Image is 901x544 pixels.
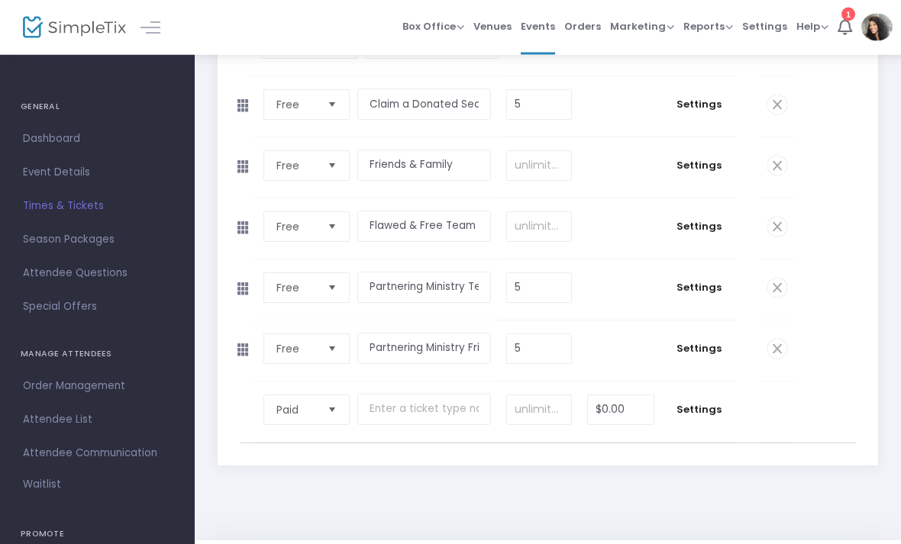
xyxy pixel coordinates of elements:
span: Settings [670,98,729,113]
span: Season Packages [23,230,172,249]
span: Events [521,7,555,46]
button: Select [321,396,343,425]
span: Waitlist [23,477,61,492]
button: Select [321,91,343,120]
input: unlimited [507,396,571,425]
button: Select [321,335,343,364]
span: Free [276,342,315,357]
span: Reports [683,19,733,34]
input: unlimited [507,213,571,242]
span: Dashboard [23,129,172,149]
input: Price [588,396,653,425]
input: Enter a ticket type name. e.g. General Admission [357,394,491,426]
button: Select [321,213,343,242]
span: Settings [670,403,729,418]
span: Attendee Questions [23,263,172,283]
span: Free [276,98,315,113]
input: Enter a ticket type name. e.g. General Admission [357,211,491,243]
input: unlimited [507,152,571,181]
span: Free [276,281,315,296]
input: Enter a ticket type name. e.g. General Admission [357,89,491,121]
span: Marketing [610,19,674,34]
span: Settings [670,220,729,235]
h4: GENERAL [21,92,174,122]
span: Attendee List [23,410,172,430]
span: Settings [670,342,729,357]
span: Order Management [23,376,172,396]
button: Select [321,274,343,303]
span: Event Details [23,163,172,182]
span: Settings [742,7,787,46]
button: Select [321,152,343,181]
span: Settings [670,281,729,296]
input: Enter a ticket type name. e.g. General Admission [357,272,491,304]
span: Attendee Communication [23,443,172,463]
span: Free [276,220,315,235]
input: Enter a ticket type name. e.g. General Admission [357,150,491,182]
span: Orders [564,7,601,46]
span: Venues [473,7,512,46]
span: Times & Tickets [23,196,172,216]
span: Special Offers [23,297,172,317]
div: 1 [841,8,855,21]
span: Free [276,159,315,174]
h4: MANAGE ATTENDEES [21,339,174,369]
span: Paid [276,403,315,418]
span: Help [796,19,828,34]
span: Settings [670,159,729,174]
span: Box Office [402,19,464,34]
input: Enter a ticket type name. e.g. General Admission [357,333,491,365]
